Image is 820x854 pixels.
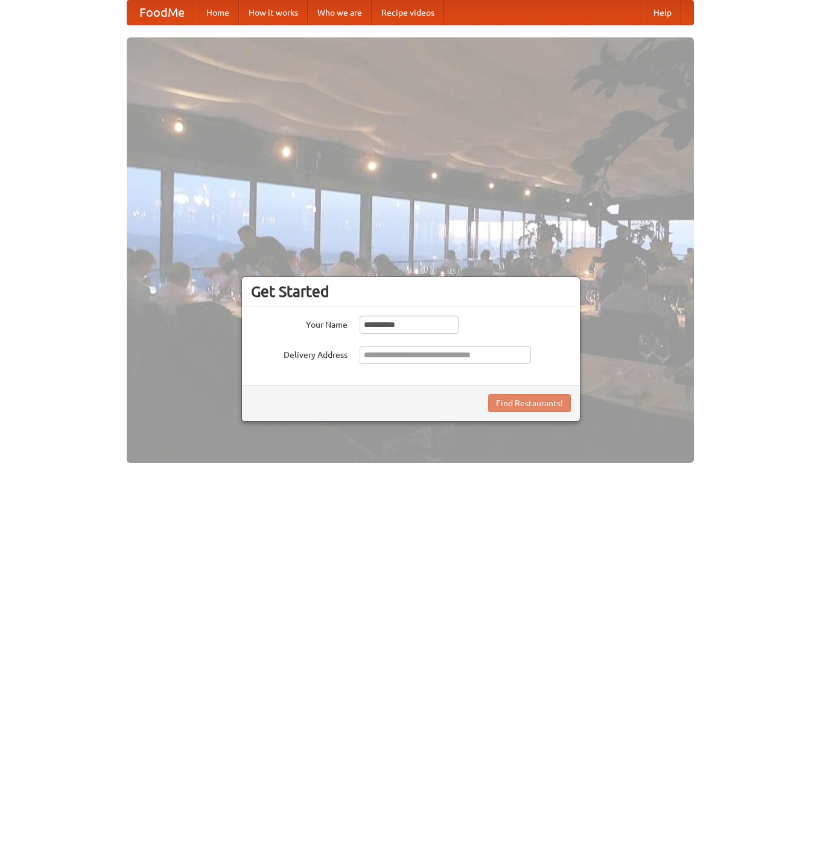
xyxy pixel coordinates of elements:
[127,1,197,25] a: FoodMe
[488,394,571,412] button: Find Restaurants!
[197,1,239,25] a: Home
[372,1,444,25] a: Recipe videos
[644,1,681,25] a: Help
[239,1,308,25] a: How it works
[251,346,348,361] label: Delivery Address
[251,316,348,331] label: Your Name
[308,1,372,25] a: Who we are
[251,282,571,301] h3: Get Started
